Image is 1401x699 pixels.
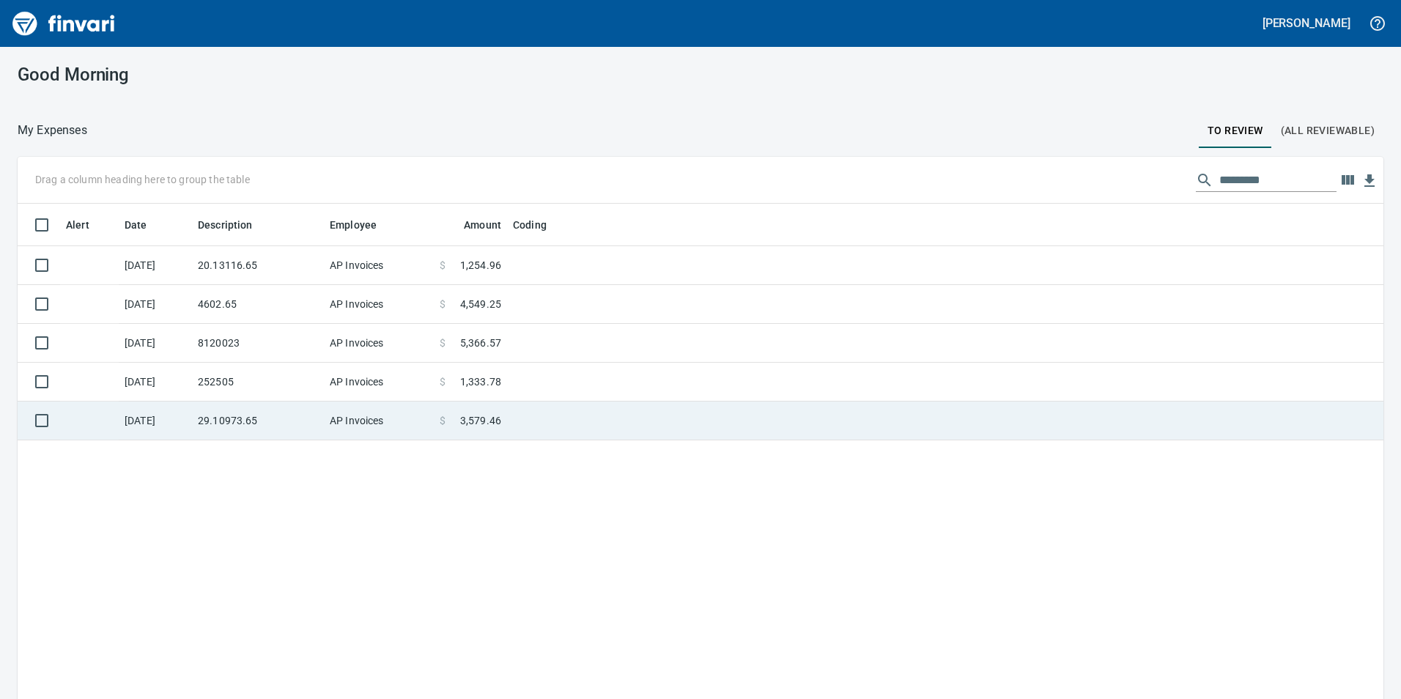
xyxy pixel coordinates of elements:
td: 8120023 [192,324,324,363]
span: 4,549.25 [460,297,501,311]
td: [DATE] [119,324,192,363]
span: $ [440,336,446,350]
td: AP Invoices [324,285,434,324]
span: Alert [66,216,108,234]
span: $ [440,297,446,311]
td: AP Invoices [324,324,434,363]
span: 1,254.96 [460,258,501,273]
h5: [PERSON_NAME] [1263,15,1350,31]
span: Employee [330,216,377,234]
img: Finvari [9,6,119,41]
span: Description [198,216,253,234]
span: Date [125,216,147,234]
td: AP Invoices [324,246,434,285]
td: 29.10973.65 [192,402,324,440]
td: 4602.65 [192,285,324,324]
span: 5,366.57 [460,336,501,350]
span: Coding [513,216,566,234]
h3: Good Morning [18,64,449,85]
span: (All Reviewable) [1281,122,1375,140]
p: Drag a column heading here to group the table [35,172,250,187]
span: Coding [513,216,547,234]
button: [PERSON_NAME] [1259,12,1354,34]
td: 252505 [192,363,324,402]
button: Choose columns to display [1337,169,1359,191]
td: [DATE] [119,285,192,324]
span: 3,579.46 [460,413,501,428]
td: [DATE] [119,402,192,440]
nav: breadcrumb [18,122,87,139]
td: AP Invoices [324,363,434,402]
td: 20.13116.65 [192,246,324,285]
span: Alert [66,216,89,234]
td: [DATE] [119,246,192,285]
span: $ [440,374,446,389]
span: Amount [445,216,501,234]
td: AP Invoices [324,402,434,440]
p: My Expenses [18,122,87,139]
span: To Review [1208,122,1263,140]
span: $ [440,413,446,428]
td: [DATE] [119,363,192,402]
span: 1,333.78 [460,374,501,389]
button: Download Table [1359,170,1380,192]
span: Amount [464,216,501,234]
span: Description [198,216,272,234]
span: Date [125,216,166,234]
span: Employee [330,216,396,234]
span: $ [440,258,446,273]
